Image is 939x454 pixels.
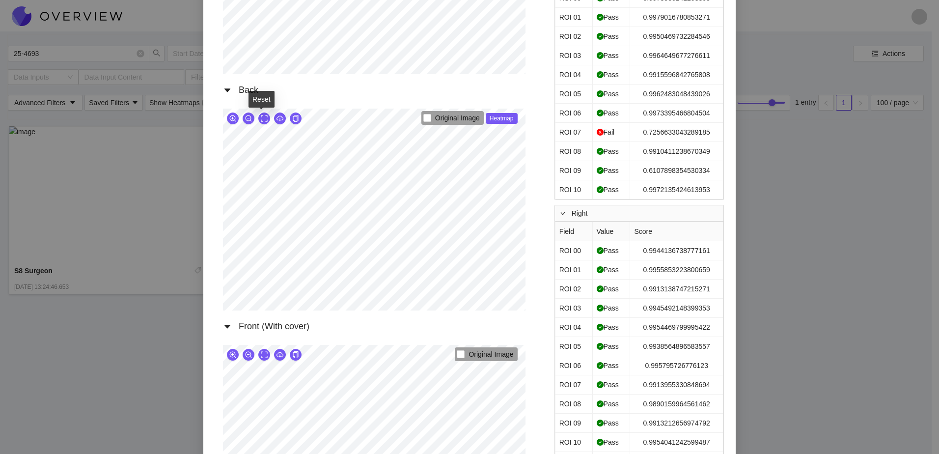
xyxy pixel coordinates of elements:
[597,343,604,350] span: check-circle
[597,247,604,254] span: check-circle
[630,222,723,241] th: Score
[597,247,619,255] span: Pass
[597,128,615,136] span: Fail
[239,85,258,95] span: Back
[597,13,619,21] span: Pass
[597,438,619,446] span: Pass
[634,437,719,448] span: 0.9954041242599487
[215,80,533,103] div: caret-downBack
[597,167,604,174] span: check-circle
[555,260,593,280] td: ROI 01
[261,351,268,359] span: expand
[555,142,593,161] td: ROI 08
[634,31,719,42] span: 0.9950469732284546
[634,303,719,313] span: 0.9945492148399353
[593,222,631,241] th: Value
[597,186,619,194] span: Pass
[597,109,619,117] span: Pass
[634,360,719,371] span: 0.995795726776123
[486,113,518,124] span: Heatmap
[597,400,619,408] span: Pass
[634,127,719,138] span: 0.7256633043289185
[555,433,593,452] td: ROI 10
[597,90,604,97] span: check-circle
[215,316,533,339] div: caret-downFront (With cover)
[290,349,302,361] button: copy
[597,305,604,312] span: check-circle
[634,264,719,275] span: 0.9955853223800659
[245,351,252,359] span: zoom-out
[634,165,719,176] span: 0.6107898354530334
[634,88,719,99] span: 0.9962483048439026
[597,32,619,40] span: Pass
[597,110,604,116] span: check-circle
[292,115,299,123] span: copy
[290,113,302,124] button: copy
[597,266,619,274] span: Pass
[597,400,604,407] span: check-circle
[555,161,593,180] td: ROI 09
[555,318,593,337] td: ROI 04
[555,241,593,260] td: ROI 00
[634,12,719,23] span: 0.9979016780853271
[274,113,286,124] button: cloud-download
[555,123,593,142] td: ROI 07
[555,395,593,414] td: ROI 08
[597,71,604,78] span: check-circle
[469,350,513,358] span: Original Image
[227,349,239,361] button: zoom-in
[276,115,283,123] span: cloud-download
[597,147,619,155] span: Pass
[555,280,593,299] td: ROI 02
[634,418,719,428] span: 0.9913212656974792
[597,439,604,446] span: check-circle
[245,115,252,123] span: zoom-out
[597,381,619,389] span: Pass
[597,33,604,40] span: check-circle
[555,222,593,241] th: Field
[597,167,619,174] span: Pass
[634,398,719,409] span: 0.9890159964561462
[555,375,593,395] td: ROI 07
[634,184,719,195] span: 0.9972135424613953
[597,90,619,98] span: Pass
[292,351,299,359] span: copy
[597,362,619,369] span: Pass
[597,71,619,79] span: Pass
[634,322,719,333] span: 0.9954469799995422
[634,69,719,80] span: 0.9915596842765808
[634,108,719,118] span: 0.9973395466804504
[243,113,254,124] button: zoom-out
[229,351,236,359] span: zoom-in
[555,85,593,104] td: ROI 05
[597,420,604,426] span: check-circle
[555,299,593,318] td: ROI 03
[634,284,719,294] span: 0.9913138747215271
[634,341,719,352] span: 0.9938564896583557
[229,115,236,123] span: zoom-in
[597,52,604,59] span: check-circle
[555,27,593,46] td: ROI 02
[243,349,254,361] button: zoom-out
[634,50,719,61] span: 0.9964649677276611
[597,266,604,273] span: check-circle
[597,186,604,193] span: check-circle
[227,113,239,124] button: zoom-in
[597,285,604,292] span: check-circle
[634,146,719,157] span: 0.9910411238670349
[597,148,604,155] span: check-circle
[555,205,723,221] div: rightRight
[435,114,480,122] span: Original Image
[555,337,593,356] td: ROI 05
[597,14,604,21] span: check-circle
[555,65,593,85] td: ROI 04
[560,210,566,216] span: right
[597,381,604,388] span: check-circle
[239,321,309,331] span: Front (With cover)
[597,129,604,136] span: close-circle
[276,351,283,359] span: cloud-download
[555,104,593,123] td: ROI 06
[597,323,619,331] span: Pass
[555,8,593,27] td: ROI 01
[634,245,719,256] span: 0.9944136738777161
